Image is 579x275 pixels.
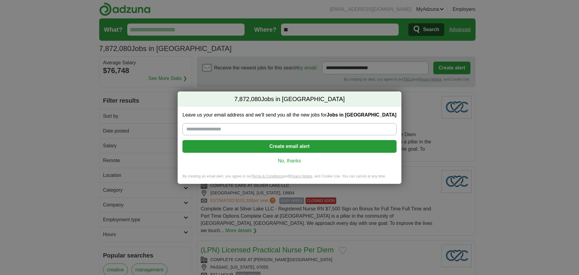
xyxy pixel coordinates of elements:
label: Leave us your email address and we'll send you all the new jobs for [182,112,396,118]
div: By creating an email alert, you agree to our and , and Cookie Use. You can cancel at any time. [178,174,401,184]
strong: Jobs in [GEOGRAPHIC_DATA] [327,112,396,117]
button: Create email alert [182,140,396,153]
a: No, thanks [187,158,391,164]
a: Terms & Conditions [252,174,283,178]
span: 7,872,080 [234,95,261,104]
a: Privacy Notice [289,174,312,178]
h2: Jobs in [GEOGRAPHIC_DATA] [178,91,401,107]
